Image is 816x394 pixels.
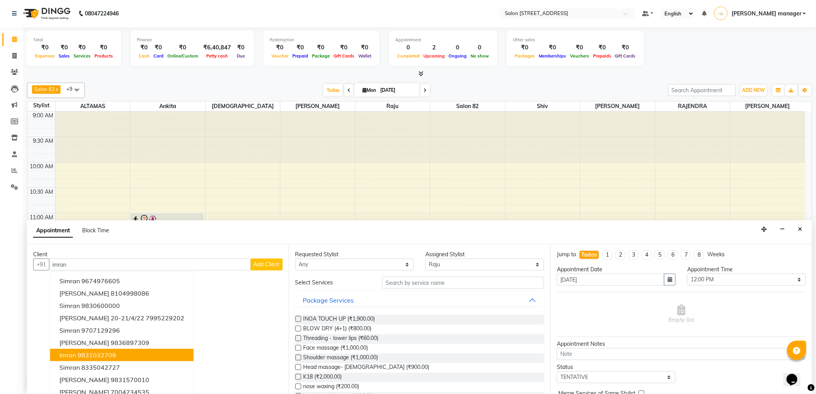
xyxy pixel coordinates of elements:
[66,86,78,92] span: +9
[290,53,310,59] span: Prepaid
[137,53,152,59] span: Cash
[33,53,57,59] span: Expenses
[732,10,801,18] span: [PERSON_NAME] manager
[656,101,730,111] span: RAJENDRA
[270,43,290,52] div: ₹0
[290,279,376,287] div: Select Services
[421,43,447,52] div: 2
[55,86,58,92] a: x
[613,53,638,59] span: Gift Cards
[27,101,55,110] div: Stylist
[513,53,537,59] span: Packages
[303,353,378,363] span: Shoulder massage (₹1,000.00)
[59,364,80,371] span: simran
[356,53,373,59] span: Wallet
[615,250,625,259] li: 2
[537,43,568,52] div: ₹0
[200,43,234,52] div: ₹6,40,847
[132,214,203,290] div: priyanka, TK02, 11:00 AM-12:30 PM, INOA TOUCH UP
[568,53,591,59] span: Vouchers
[629,250,639,259] li: 3
[251,259,283,271] button: Add Client
[669,304,695,324] span: Empty list
[303,296,354,305] div: Package Services
[33,43,57,52] div: ₹0
[59,277,80,285] span: Simran
[332,43,356,52] div: ₹0
[165,43,200,52] div: ₹0
[85,3,119,24] b: 08047224946
[714,7,728,20] img: Rahul manager
[152,53,165,59] span: Card
[270,37,373,43] div: Redemption
[33,259,49,271] button: +91
[29,188,55,196] div: 10:30 AM
[57,43,72,52] div: ₹0
[395,37,491,43] div: Appointment
[613,43,638,52] div: ₹0
[49,259,251,271] input: Search by Name/Mobile/Email/Code
[580,101,655,111] span: [PERSON_NAME]
[707,250,725,259] div: Weeks
[57,53,72,59] span: Sales
[34,86,55,92] span: Salon 82
[591,43,613,52] div: ₹0
[303,315,375,325] span: INOA TOUCH UP (₹1,900.00)
[557,340,806,348] div: Appointment Notes
[568,43,591,52] div: ₹0
[111,339,149,347] ngb-highlight: 9836897309
[146,314,184,322] ngb-highlight: 7995229202
[513,43,537,52] div: ₹0
[655,250,665,259] li: 5
[235,53,247,59] span: Due
[730,101,805,111] span: [PERSON_NAME]
[111,376,149,384] ngb-highlight: 9831570010
[59,289,109,297] span: [PERSON_NAME]
[270,53,290,59] span: Voucher
[557,363,676,371] div: Status
[81,364,120,371] ngb-highlight: 8335042727
[557,265,676,274] div: Appointment Date
[72,53,93,59] span: Services
[137,43,152,52] div: ₹0
[324,84,343,96] span: Today
[668,84,736,96] input: Search Appointment
[395,53,421,59] span: Completed
[430,101,505,111] span: Salon 82
[81,302,120,309] ngb-highlight: 9830600000
[668,250,678,259] li: 6
[78,351,116,359] ngb-highlight: 9831032709
[59,326,80,334] span: simran
[137,37,248,43] div: Finance
[59,351,76,359] span: imran
[447,43,469,52] div: 0
[310,43,332,52] div: ₹0
[602,250,612,259] li: 1
[303,325,372,334] span: BLOW DRY (4+1) (₹800.00)
[20,3,72,24] img: logo
[310,53,332,59] span: Package
[581,251,597,259] div: Today
[59,314,144,322] span: [PERSON_NAME] 20-21/4/22
[56,101,130,111] span: ALTAMAS
[33,37,115,43] div: Total
[59,339,109,347] span: [PERSON_NAME]
[687,265,806,274] div: Appointment Time
[81,277,120,285] ngb-highlight: 9674976605
[280,101,355,111] span: [PERSON_NAME]
[356,101,430,111] span: Raju
[740,85,767,96] button: ADD NEW
[298,293,541,307] button: Package Services
[469,43,491,52] div: 0
[513,37,638,43] div: Other sales
[111,289,149,297] ngb-highlight: 8104998086
[425,250,544,259] div: Assigned Stylist
[557,250,576,259] div: Jump to
[356,43,373,52] div: ₹0
[72,43,93,52] div: ₹0
[361,87,378,93] span: Mon
[130,101,205,111] span: Ankita
[681,250,691,259] li: 7
[332,53,356,59] span: Gift Cards
[421,53,447,59] span: Upcoming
